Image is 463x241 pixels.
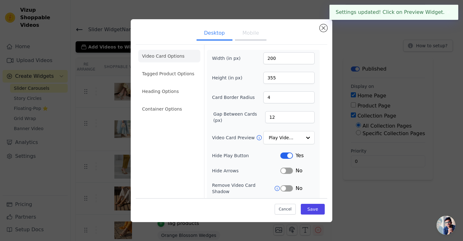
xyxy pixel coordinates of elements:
[212,55,246,61] label: Width (in px)
[213,111,265,123] label: Gap Between Cards (px)
[212,94,255,100] label: Card Border Radius
[437,216,455,235] div: Open chat
[295,152,304,159] span: Yes
[320,24,327,32] button: Close modal
[212,182,274,195] label: Remove Video Card Shadow
[295,185,302,192] span: No
[138,50,200,62] li: Video Card Options
[212,152,280,159] label: Hide Play Button
[138,103,200,115] li: Container Options
[212,135,256,141] label: Video Card Preview
[197,27,232,41] button: Desktop
[275,204,296,215] button: Cancel
[138,85,200,98] li: Heading Options
[301,204,325,215] button: Save
[235,27,266,41] button: Mobile
[212,168,280,174] label: Hide Arrows
[445,9,452,16] button: Close
[295,167,302,175] span: No
[138,67,200,80] li: Tagged Product Options
[329,5,458,20] div: Settings updated! Click on Preview Widget.
[212,75,246,81] label: Height (in px)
